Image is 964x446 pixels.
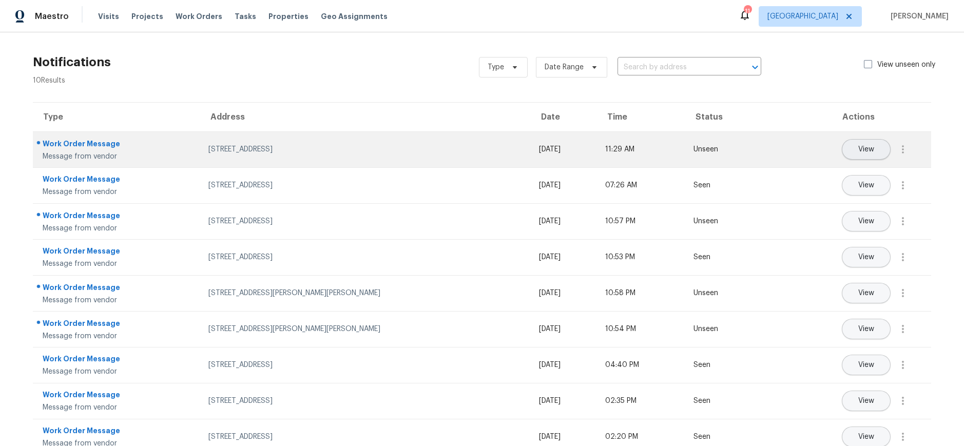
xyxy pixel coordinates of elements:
[176,11,222,22] span: Work Orders
[43,366,192,377] div: Message from vendor
[597,103,685,131] th: Time
[531,103,597,131] th: Date
[858,289,874,297] span: View
[858,325,874,333] span: View
[858,397,874,405] span: View
[842,139,891,160] button: View
[842,175,891,196] button: View
[605,144,677,154] div: 11:29 AM
[605,432,677,442] div: 02:20 PM
[268,11,309,22] span: Properties
[208,432,523,442] div: [STREET_ADDRESS]
[618,60,732,75] input: Search by address
[43,223,192,234] div: Message from vendor
[98,11,119,22] span: Visits
[539,252,589,262] div: [DATE]
[208,324,523,334] div: [STREET_ADDRESS][PERSON_NAME][PERSON_NAME]
[208,144,523,154] div: [STREET_ADDRESS]
[43,354,192,366] div: Work Order Message
[200,103,531,131] th: Address
[208,396,523,406] div: [STREET_ADDRESS]
[208,252,523,262] div: [STREET_ADDRESS]
[858,146,874,153] span: View
[842,211,891,231] button: View
[43,187,192,197] div: Message from vendor
[693,324,749,334] div: Unseen
[43,259,192,269] div: Message from vendor
[43,402,192,413] div: Message from vendor
[33,75,111,86] div: 10 Results
[43,282,192,295] div: Work Order Message
[858,254,874,261] span: View
[43,139,192,151] div: Work Order Message
[744,6,751,16] div: 11
[758,103,931,131] th: Actions
[605,252,677,262] div: 10:53 PM
[43,295,192,305] div: Message from vendor
[208,180,523,190] div: [STREET_ADDRESS]
[33,57,111,67] h2: Notifications
[33,103,200,131] th: Type
[858,218,874,225] span: View
[864,60,948,70] label: View unseen only
[539,360,589,370] div: [DATE]
[685,103,757,131] th: Status
[43,425,192,438] div: Work Order Message
[842,247,891,267] button: View
[693,180,749,190] div: Seen
[321,11,388,22] span: Geo Assignments
[488,62,504,72] span: Type
[235,13,256,20] span: Tasks
[43,174,192,187] div: Work Order Message
[767,11,838,22] span: [GEOGRAPHIC_DATA]
[539,144,589,154] div: [DATE]
[748,60,762,74] button: Open
[43,390,192,402] div: Work Order Message
[842,319,891,339] button: View
[539,180,589,190] div: [DATE]
[693,360,749,370] div: Seen
[35,11,69,22] span: Maestro
[605,288,677,298] div: 10:58 PM
[539,396,589,406] div: [DATE]
[858,182,874,189] span: View
[693,216,749,226] div: Unseen
[605,324,677,334] div: 10:54 PM
[539,288,589,298] div: [DATE]
[208,216,523,226] div: [STREET_ADDRESS]
[43,318,192,331] div: Work Order Message
[858,361,874,369] span: View
[131,11,163,22] span: Projects
[43,331,192,341] div: Message from vendor
[858,433,874,441] span: View
[693,144,749,154] div: Unseen
[43,246,192,259] div: Work Order Message
[605,216,677,226] div: 10:57 PM
[605,396,677,406] div: 02:35 PM
[539,216,589,226] div: [DATE]
[605,360,677,370] div: 04:40 PM
[693,396,749,406] div: Seen
[605,180,677,190] div: 07:26 AM
[842,391,891,411] button: View
[43,151,192,162] div: Message from vendor
[842,355,891,375] button: View
[693,432,749,442] div: Seen
[545,62,584,72] span: Date Range
[539,324,589,334] div: [DATE]
[208,288,523,298] div: [STREET_ADDRESS][PERSON_NAME][PERSON_NAME]
[693,252,749,262] div: Seen
[886,11,949,22] span: [PERSON_NAME]
[693,288,749,298] div: Unseen
[43,210,192,223] div: Work Order Message
[842,283,891,303] button: View
[539,432,589,442] div: [DATE]
[208,360,523,370] div: [STREET_ADDRESS]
